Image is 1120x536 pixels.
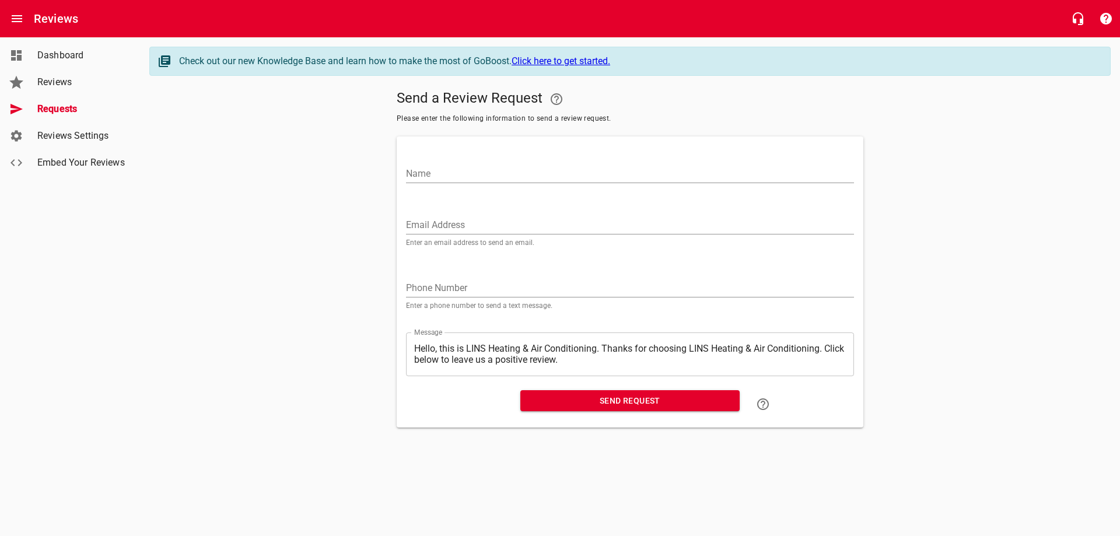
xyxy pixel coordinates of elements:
div: Check out our new Knowledge Base and learn how to make the most of GoBoost. [179,54,1098,68]
span: Requests [37,102,126,116]
p: Enter a phone number to send a text message. [406,302,854,309]
h5: Send a Review Request [397,85,863,113]
a: Click here to get started. [512,55,610,66]
span: Please enter the following information to send a review request. [397,113,863,125]
button: Send Request [520,390,740,412]
span: Reviews [37,75,126,89]
h6: Reviews [34,9,78,28]
a: Learn how to "Send a Review Request" [749,390,777,418]
button: Support Portal [1092,5,1120,33]
span: Embed Your Reviews [37,156,126,170]
span: Dashboard [37,48,126,62]
span: Send Request [530,394,730,408]
button: Open drawer [3,5,31,33]
a: Your Google or Facebook account must be connected to "Send a Review Request" [542,85,570,113]
p: Enter an email address to send an email. [406,239,854,246]
span: Reviews Settings [37,129,126,143]
button: Live Chat [1064,5,1092,33]
textarea: Hello, this is LINS Heating & Air Conditioning. Thanks for choosing LINS Heating & Air Conditioni... [414,343,846,365]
